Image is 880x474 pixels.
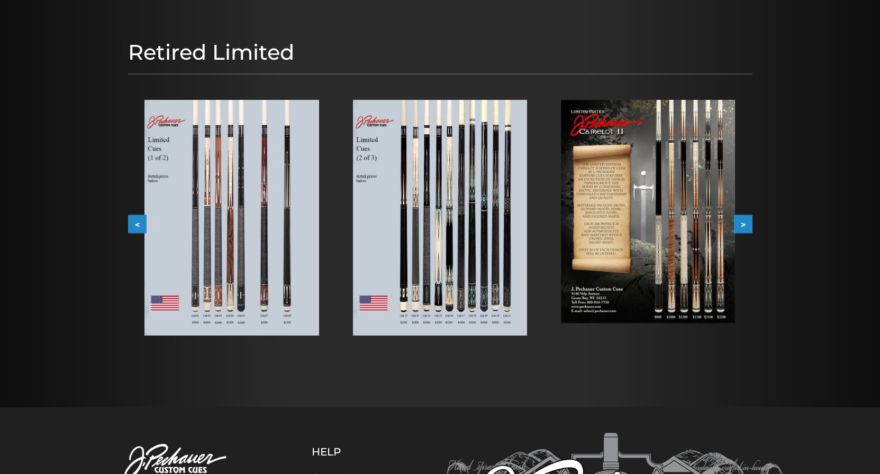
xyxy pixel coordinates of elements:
button: < [128,215,147,233]
button: > [734,215,752,233]
div: Carousel Navigation [128,215,752,233]
h5: Help [312,445,394,458]
h1: Retired Limited [128,40,752,65]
